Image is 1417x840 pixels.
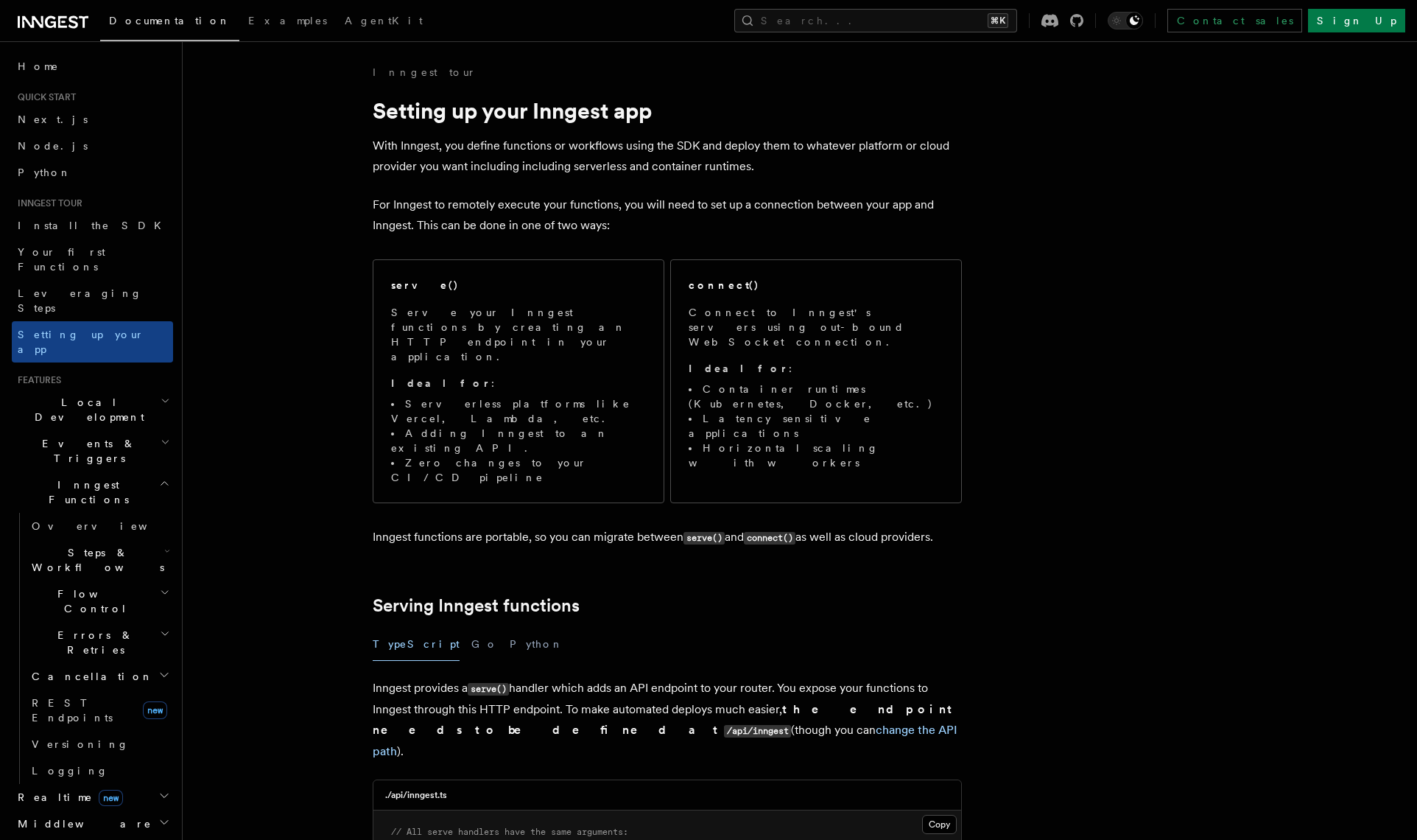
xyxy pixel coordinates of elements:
h1: Setting up your Inngest app [373,97,962,124]
span: Setting up your app [18,329,144,355]
span: Flow Control [26,587,160,616]
span: Home [18,59,59,74]
span: Local Development [12,395,161,424]
a: Python [12,159,173,186]
h3: ./api/inngest.ts [385,789,447,801]
button: Cancellation [26,663,173,690]
span: // All serve handlers have the same arguments: [391,827,628,837]
span: AgentKit [345,15,423,27]
span: new [143,701,167,719]
button: Python [510,628,563,661]
h2: connect() [689,278,759,293]
p: : [391,376,646,391]
span: Realtime [12,790,123,805]
a: Examples [239,4,336,40]
p: For Inngest to remotely execute your functions, you will need to set up a connection between your... [373,195,962,236]
button: Errors & Retries [26,622,173,663]
div: Inngest Functions [12,513,173,784]
code: /api/inngest [724,725,791,738]
a: Node.js [12,133,173,159]
span: Overview [32,520,183,532]
button: Search...⌘K [734,9,1017,32]
span: Events & Triggers [12,436,161,466]
p: Serve your Inngest functions by creating an HTTP endpoint in your application. [391,305,646,364]
button: Realtimenew [12,784,173,811]
span: Install the SDK [18,220,170,231]
button: Local Development [12,389,173,430]
span: REST Endpoints [32,697,113,724]
p: With Inngest, you define functions or workflows using the SDK and deploy them to whatever platfor... [373,136,962,177]
li: Container runtimes (Kubernetes, Docker, etc.) [689,382,943,411]
span: Logging [32,765,108,777]
span: Leveraging Steps [18,287,142,314]
span: Examples [248,15,327,27]
span: Versioning [32,738,129,750]
a: Install the SDK [12,212,173,239]
a: Contact sales [1167,9,1302,32]
li: Serverless platforms like Vercel, Lambda, etc. [391,396,646,426]
a: connect()Connect to Inngest's servers using out-bound WebSocket connection.Ideal for:Container ru... [670,259,962,503]
span: Documentation [109,15,231,27]
h2: serve() [391,278,459,293]
span: Cancellation [26,669,153,684]
a: REST Endpointsnew [26,690,173,731]
span: new [99,790,123,806]
li: Zero changes to your CI/CD pipeline [391,455,646,485]
a: Home [12,53,173,80]
button: Inngest Functions [12,472,173,513]
span: Middleware [12,816,152,831]
button: Events & Triggers [12,430,173,472]
button: TypeScript [373,628,460,661]
span: Features [12,374,61,386]
span: Steps & Workflows [26,545,164,575]
button: Flow Control [26,581,173,622]
button: Middleware [12,811,173,837]
button: Copy [922,815,957,834]
a: Versioning [26,731,173,757]
a: Next.js [12,106,173,133]
a: AgentKit [336,4,432,40]
a: Sign Up [1308,9,1405,32]
kbd: ⌘K [988,13,1008,28]
a: Your first Functions [12,239,173,280]
span: Your first Functions [18,246,105,273]
a: Inngest tour [373,65,476,80]
button: Go [471,628,498,661]
span: Quick start [12,91,76,103]
button: Toggle dark mode [1108,12,1143,29]
strong: Ideal for [689,363,789,374]
a: Setting up your app [12,321,173,363]
li: Latency sensitive applications [689,411,943,441]
button: Steps & Workflows [26,539,173,581]
code: connect() [744,532,795,545]
code: serve() [683,532,725,545]
span: Inngest tour [12,197,82,209]
p: Inngest provides a handler which adds an API endpoint to your router. You expose your functions t... [373,678,962,762]
p: Inngest functions are portable, so you can migrate between and as well as cloud providers. [373,527,962,548]
code: serve() [468,683,509,696]
a: Leveraging Steps [12,280,173,321]
a: Documentation [100,4,239,41]
span: Python [18,167,71,178]
a: Logging [26,757,173,784]
strong: Ideal for [391,377,491,389]
span: Node.js [18,140,88,152]
span: Next.js [18,113,88,125]
li: Adding Inngest to an existing API. [391,426,646,455]
span: Errors & Retries [26,628,160,657]
a: Serving Inngest functions [373,595,580,616]
li: Horizontal scaling with workers [689,441,943,470]
span: Inngest Functions [12,477,159,507]
p: Connect to Inngest's servers using out-bound WebSocket connection. [689,305,943,349]
p: : [689,361,943,376]
a: Overview [26,513,173,539]
a: serve()Serve your Inngest functions by creating an HTTP endpoint in your application.Ideal for:Se... [373,259,664,503]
